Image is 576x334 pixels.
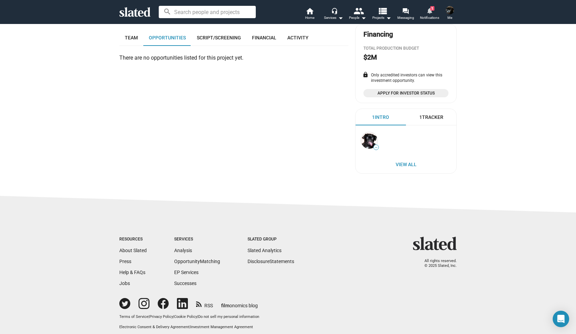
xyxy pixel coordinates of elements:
[159,6,256,18] input: Search people and projects
[191,29,247,46] a: Script/Screening
[298,7,322,22] a: Home
[331,8,337,14] mat-icon: headset_mic
[148,314,149,319] span: |
[143,29,191,46] a: Opportunities
[362,72,369,78] mat-icon: lock
[119,54,348,61] div: There are no opportunities listed for this project yet.
[119,314,148,319] a: Terms of Service
[430,6,434,11] span: 1
[248,259,294,264] a: DisclosureStatements
[189,325,190,329] span: |
[394,7,418,22] a: Messaging
[252,35,276,40] span: Financial
[419,114,443,121] div: 1 Tracker
[372,114,389,121] div: 1 Intro
[190,325,253,329] a: Investment Management Agreement
[346,7,370,22] button: People
[384,14,393,22] mat-icon: arrow_drop_down
[221,297,258,309] a: filmonomics blog
[447,14,452,22] span: Me
[370,7,394,22] button: Projects
[174,281,196,286] a: Successes
[442,5,458,23] button: Charles SchnerMe
[198,314,259,320] button: Do not sell my personal information
[417,259,457,269] p: All rights reserved. © 2025 Slated, Inc.
[247,29,282,46] a: Financial
[363,30,393,39] div: Financing
[174,237,220,242] div: Services
[119,237,147,242] div: Resources
[305,7,314,15] mat-icon: home
[174,270,199,275] a: EP Services
[119,325,189,329] a: Electronic Consent & Delivery Agreement
[426,7,433,14] mat-icon: notifications
[368,90,444,97] span: Apply for Investor Status
[363,73,448,84] div: Only accredited investors can view this investment opportunity.
[119,248,147,253] a: About Slated
[363,53,377,62] h2: $2M
[446,6,454,14] img: Charles Schner
[197,314,198,319] span: |
[418,7,442,22] a: 1Notifications
[119,29,143,46] a: Team
[363,89,448,97] a: Apply for Investor Status
[397,14,414,22] span: Messaging
[174,314,197,319] a: Cookie Policy
[357,158,455,171] a: View All
[363,46,448,51] div: Total Production budget
[221,303,229,308] span: film
[197,35,241,40] span: Script/Screening
[374,146,379,149] span: —
[420,14,439,22] span: Notifications
[359,14,368,22] mat-icon: arrow_drop_down
[174,259,220,264] a: OpportunityMatching
[362,158,449,171] span: View All
[336,14,345,22] mat-icon: arrow_drop_down
[119,259,131,264] a: Press
[361,132,377,149] img: Sharon Bruneau
[248,237,294,242] div: Slated Group
[248,248,281,253] a: Slated Analytics
[553,311,569,327] div: Open Intercom Messenger
[173,314,174,319] span: |
[322,7,346,22] button: Services
[402,8,409,14] mat-icon: forum
[196,298,213,309] a: RSS
[353,6,363,16] mat-icon: people
[287,35,309,40] span: Activity
[377,6,387,16] mat-icon: view_list
[324,14,343,22] div: Services
[119,270,145,275] a: Help & FAQs
[149,314,173,319] a: Privacy Policy
[149,35,186,40] span: Opportunities
[282,29,314,46] a: Activity
[119,281,130,286] a: Jobs
[349,14,366,22] div: People
[372,14,391,22] span: Projects
[305,14,314,22] span: Home
[125,35,138,40] span: Team
[174,248,192,253] a: Analysis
